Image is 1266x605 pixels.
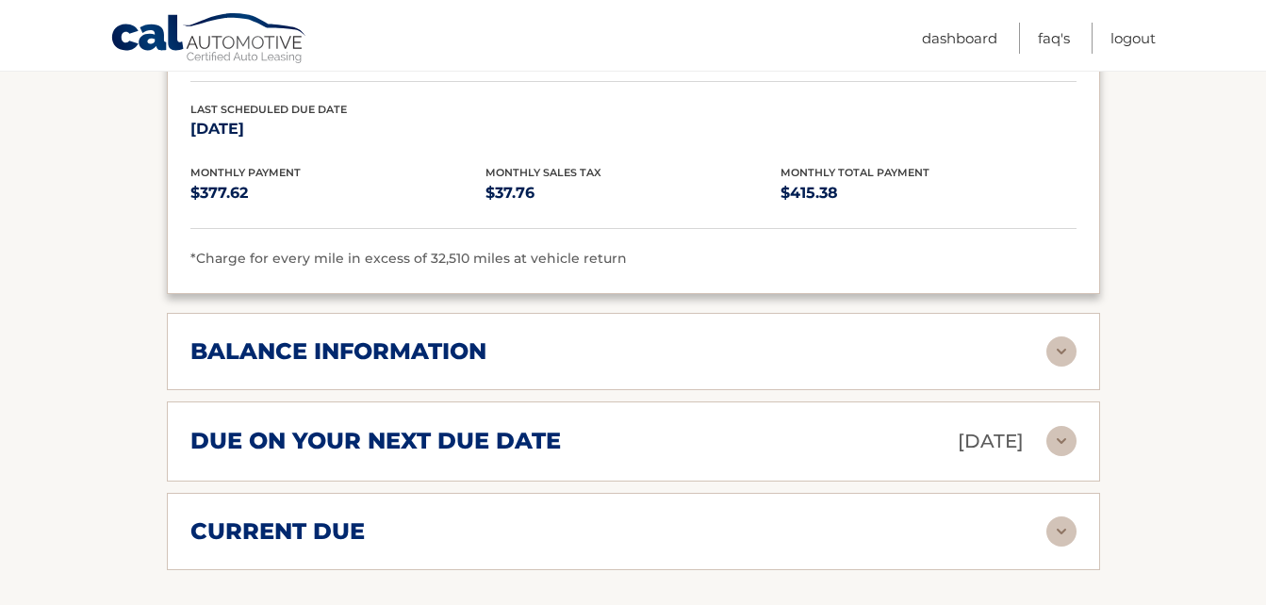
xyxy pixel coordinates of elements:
[1110,23,1156,54] a: Logout
[1046,336,1077,367] img: accordion-rest.svg
[190,116,485,142] p: [DATE]
[190,337,486,366] h2: balance information
[1046,516,1077,547] img: accordion-rest.svg
[485,166,601,179] span: Monthly Sales Tax
[190,250,627,267] span: *Charge for every mile in excess of 32,510 miles at vehicle return
[1038,23,1070,54] a: FAQ's
[958,425,1024,458] p: [DATE]
[190,517,365,546] h2: current due
[781,180,1076,206] p: $415.38
[190,166,301,179] span: Monthly Payment
[922,23,997,54] a: Dashboard
[781,166,929,179] span: Monthly Total Payment
[190,427,561,455] h2: due on your next due date
[110,12,308,67] a: Cal Automotive
[190,180,485,206] p: $377.62
[485,180,781,206] p: $37.76
[190,103,347,116] span: Last Scheduled Due Date
[1046,426,1077,456] img: accordion-rest.svg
